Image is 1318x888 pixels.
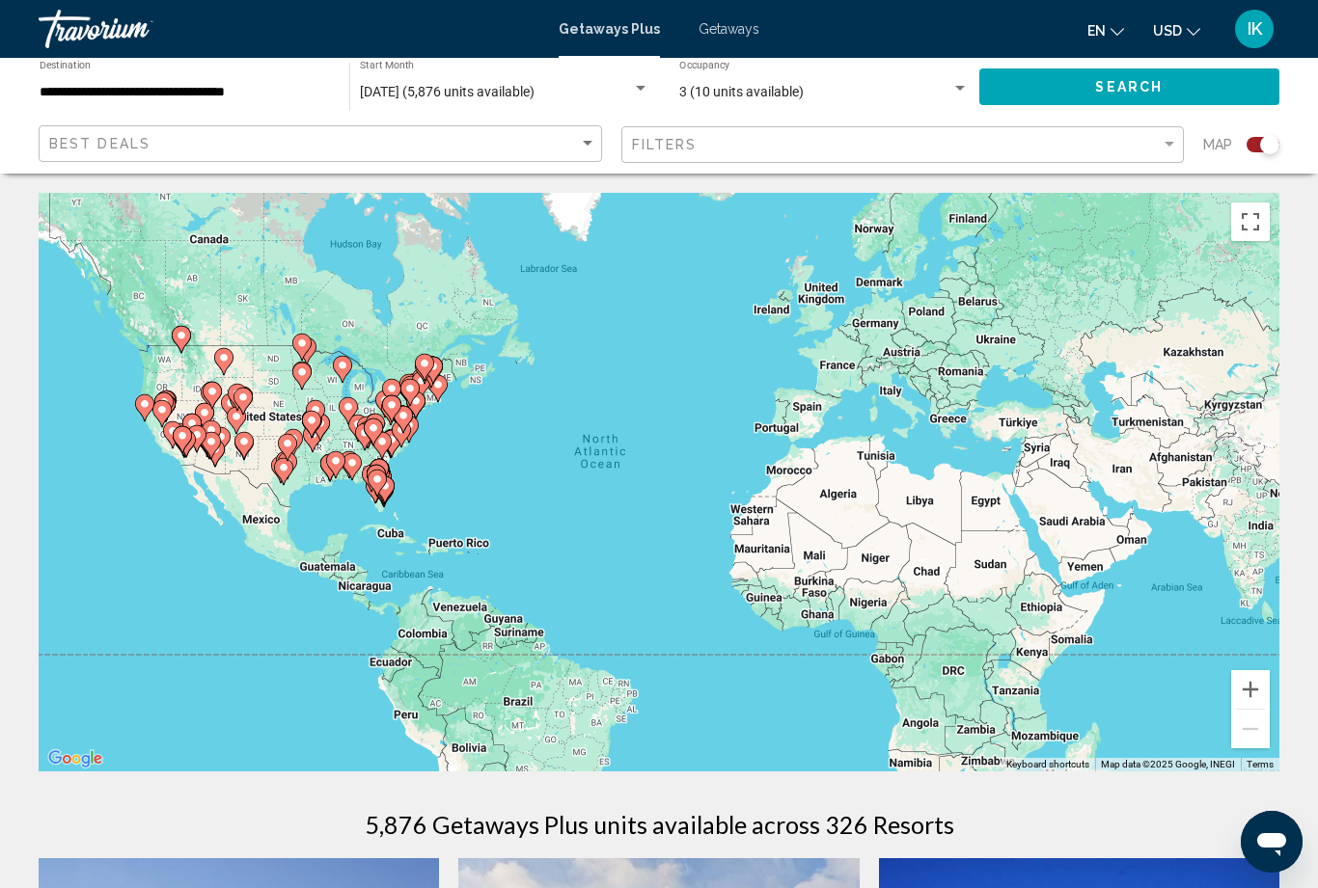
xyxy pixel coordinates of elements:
mat-select: Sort by [49,136,596,152]
button: User Menu [1229,9,1279,49]
button: Filter [621,125,1185,165]
button: Change currency [1153,16,1200,44]
span: Filters [632,137,698,152]
span: [DATE] (5,876 units available) [360,84,535,99]
button: Toggle fullscreen view [1231,202,1270,241]
span: 3 (10 units available) [679,84,804,99]
span: Map [1203,131,1232,158]
a: Travorium [39,10,539,48]
a: Open this area in Google Maps (opens a new window) [43,746,107,771]
button: Keyboard shortcuts [1006,758,1089,771]
h1: 5,876 Getaways Plus units available across 326 Resorts [365,810,954,839]
a: Terms [1247,759,1274,769]
span: IK [1248,19,1262,39]
button: Zoom in [1231,670,1270,709]
span: USD [1153,23,1182,39]
img: Google [43,746,107,771]
span: en [1087,23,1106,39]
button: Search [979,68,1280,104]
span: Search [1095,80,1163,95]
button: Change language [1087,16,1124,44]
a: Getaways [699,21,759,37]
span: Best Deals [49,136,151,151]
a: Getaways Plus [559,21,660,37]
iframe: Button to launch messaging window [1241,811,1303,873]
button: Zoom out [1231,710,1270,748]
span: Map data ©2025 Google, INEGI [1101,759,1235,769]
